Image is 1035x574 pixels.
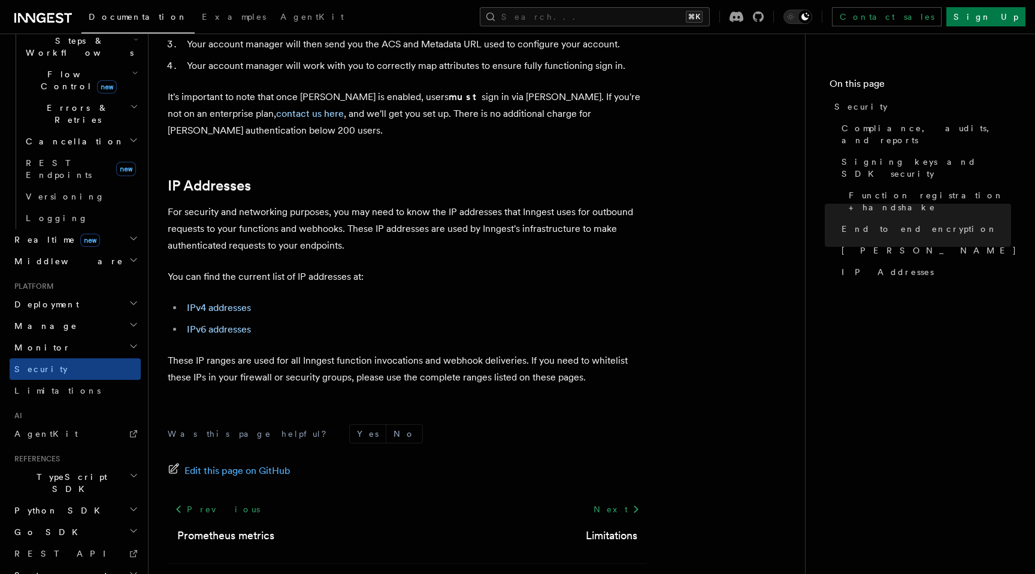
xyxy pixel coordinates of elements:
span: References [10,454,60,464]
span: End to end encryption [842,223,997,235]
a: Logging [21,207,141,229]
span: Deployment [10,298,79,310]
span: Realtime [10,234,100,246]
a: IPv4 addresses [187,302,251,313]
a: Contact sales [832,7,942,26]
button: Search...⌘K [480,7,710,26]
h4: On this page [830,77,1011,96]
button: Steps & Workflows [21,30,141,64]
span: Cancellation [21,135,125,147]
button: Errors & Retries [21,97,141,131]
span: TypeScript SDK [10,471,129,495]
button: No [386,425,422,443]
span: [PERSON_NAME] [842,244,1017,256]
p: For security and networking purposes, you may need to know the IP addresses that Inngest uses for... [168,204,647,254]
button: Yes [350,425,386,443]
button: Middleware [10,250,141,272]
span: AgentKit [280,12,344,22]
button: Realtimenew [10,229,141,250]
span: Documentation [89,12,187,22]
span: Signing keys and SDK security [842,156,1011,180]
a: REST API [10,543,141,564]
span: REST API [14,549,116,558]
a: IPv6 addresses [187,324,251,335]
a: IP Addresses [168,177,251,194]
button: TypeScript SDK [10,466,141,500]
span: Middleware [10,255,123,267]
span: Platform [10,282,54,291]
a: IP Addresses [837,261,1011,283]
span: Steps & Workflows [21,35,134,59]
a: End to end encryption [837,218,1011,240]
span: new [97,80,117,93]
span: Python SDK [10,504,107,516]
kbd: ⌘K [686,11,703,23]
a: [PERSON_NAME] [837,240,1011,261]
span: Compliance, audits, and reports [842,122,1011,146]
p: You can find the current list of IP addresses at: [168,268,647,285]
p: These IP ranges are used for all Inngest function invocations and webhook deliveries. If you need... [168,352,647,386]
li: Your account manager will then send you the ACS and Metadata URL used to configure your account. [183,36,647,53]
a: Security [830,96,1011,117]
strong: must [449,91,482,102]
a: Edit this page on GitHub [168,463,290,479]
span: Go SDK [10,526,85,538]
span: REST Endpoints [26,158,92,180]
a: Signing keys and SDK security [837,151,1011,185]
span: Flow Control [21,68,132,92]
button: Manage [10,315,141,337]
a: Previous [168,499,267,520]
span: IP Addresses [842,266,934,278]
span: Limitations [14,386,101,395]
span: Versioning [26,192,105,201]
span: Manage [10,320,77,332]
span: AgentKit [14,429,78,439]
a: contact us here [276,108,344,119]
span: Logging [26,213,88,223]
span: Examples [202,12,266,22]
button: Deployment [10,294,141,315]
a: Function registration + handshake [844,185,1011,218]
button: Go SDK [10,521,141,543]
a: AgentKit [10,423,141,445]
li: Your account manager will work with you to correctly map attributes to ensure fully functioning s... [183,58,647,74]
button: Cancellation [21,131,141,152]
div: Inngest Functions [10,8,141,229]
span: AI [10,411,22,421]
span: Monitor [10,342,71,354]
a: Limitations [586,527,637,544]
span: Function registration + handshake [849,189,1011,213]
a: AgentKit [273,4,351,32]
a: Sign Up [946,7,1025,26]
p: Was this page helpful? [168,428,335,440]
button: Flow Controlnew [21,64,141,97]
button: Monitor [10,337,141,358]
a: Limitations [10,380,141,401]
span: new [116,162,136,176]
a: Security [10,358,141,380]
button: Python SDK [10,500,141,521]
span: Errors & Retries [21,102,130,126]
a: Next [586,499,647,520]
p: It's important to note that once [PERSON_NAME] is enabled, users sign in via [PERSON_NAME]. If yo... [168,89,647,139]
a: Documentation [81,4,195,34]
span: new [80,234,100,247]
a: REST Endpointsnew [21,152,141,186]
a: Prometheus metrics [177,527,274,544]
span: Security [834,101,888,113]
a: Compliance, audits, and reports [837,117,1011,151]
span: Security [14,364,68,374]
span: Edit this page on GitHub [184,463,290,479]
a: Examples [195,4,273,32]
button: Toggle dark mode [783,10,812,24]
a: Versioning [21,186,141,207]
